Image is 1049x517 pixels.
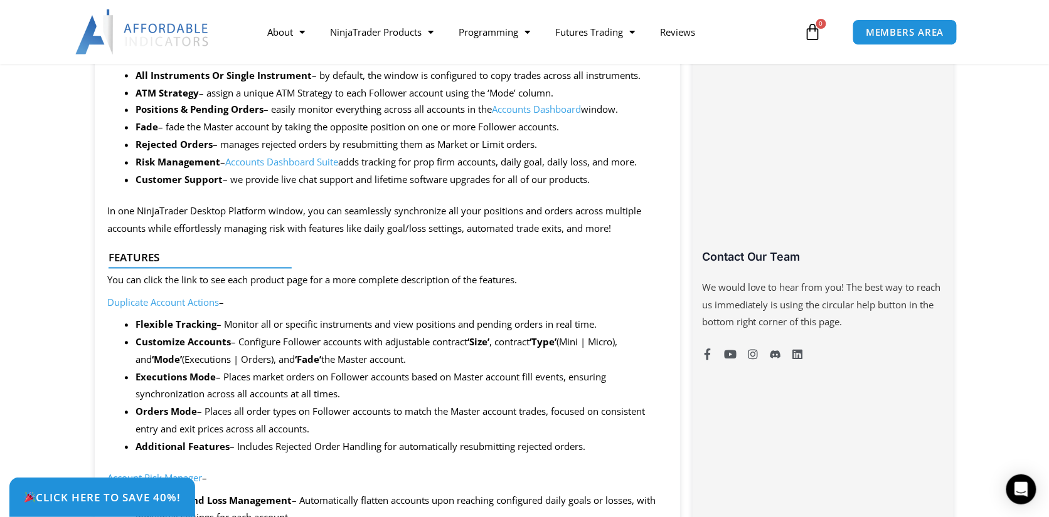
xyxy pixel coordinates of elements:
[136,67,668,85] li: – by default, the window is configured to copy trades across all instruments.
[24,492,35,503] img: 🎉
[136,154,668,172] li: – adds tracking for prop firm accounts, daily goal, daily loss, and more.
[136,369,668,404] li: – Places market orders on Follower accounts based on Master account fill events, ensuring synchro...
[537,336,556,348] strong: ype’
[109,252,656,264] h4: Features
[136,69,312,81] strong: All Instruments Or Single Instrument
[136,121,158,133] strong: Fade
[136,404,668,439] li: – Places all order types on Follower accounts to match the Master account trades, focused on cons...
[107,296,219,309] a: Duplicate Account Actions
[225,156,338,169] a: Accounts Dashboard Suite
[136,439,668,456] li: – Includes Rejected Order Handling for automatically resubmitting rejected orders.
[446,18,543,46] a: Programming
[136,318,216,331] strong: Flexible Tracking
[107,470,668,488] p: –
[136,102,668,119] li: – easily monitor everything across all accounts in the window.
[136,172,668,189] li: – we provide live chat support and lifetime software upgrades for all of our products.
[136,371,216,384] strong: Executions Mode
[702,279,944,332] p: We would love to hear from you! The best way to reach us immediately is using the circular help b...
[1006,474,1036,504] div: Open Intercom Messenger
[492,103,581,116] a: Accounts Dashboard
[866,28,944,37] span: MEMBERS AREA
[295,353,302,366] strong: ‘F
[136,405,197,418] strong: Orders Mode
[467,336,489,348] strong: ‘Size’
[136,103,264,116] strong: Positions & Pending Orders
[136,86,199,99] b: ATM Strategy
[107,472,202,484] a: Account Risk Manager
[107,203,668,238] p: In one NinjaTrader Desktop Platform window, you can seamlessly synchronize all your positions and...
[853,19,957,45] a: MEMBERS AREA
[647,18,708,46] a: Reviews
[255,18,317,46] a: About
[136,334,668,369] li: – Configure Follower accounts with adjustable contract , contract (Mini | Micro), and (Executions...
[107,295,668,312] p: –
[136,138,213,151] b: Rejected Orders
[255,18,801,46] nav: Menu
[317,18,446,46] a: NinjaTrader Products
[136,174,223,186] strong: Customer Support
[136,119,668,137] li: – fade the Master account by taking the opposite position on one or more Follower accounts.
[152,353,162,366] strong: ‘M
[136,336,231,348] strong: Customize Accounts
[543,18,647,46] a: Futures Trading
[9,478,195,517] a: 🎉Click Here to save 40%!
[136,85,668,102] li: – assign a unique ATM Strategy to each Follower account using the ‘Mode’ column.
[136,156,220,169] b: Risk Management
[816,19,826,29] span: 0
[702,40,944,259] iframe: Customer reviews powered by Trustpilot
[162,353,182,366] strong: ode’
[530,336,537,348] strong: ‘T
[75,9,210,55] img: LogoAI | Affordable Indicators – NinjaTrader
[136,441,230,453] strong: Additional Features
[136,137,668,154] li: – manages rejected orders by resubmitting them as Market or Limit orders.
[136,316,668,334] li: – Monitor all or specific instruments and view positions and pending orders in real time.
[785,14,841,50] a: 0
[702,250,944,264] h3: Contact Our Team
[24,492,181,503] span: Click Here to save 40%!
[302,353,321,366] strong: ade’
